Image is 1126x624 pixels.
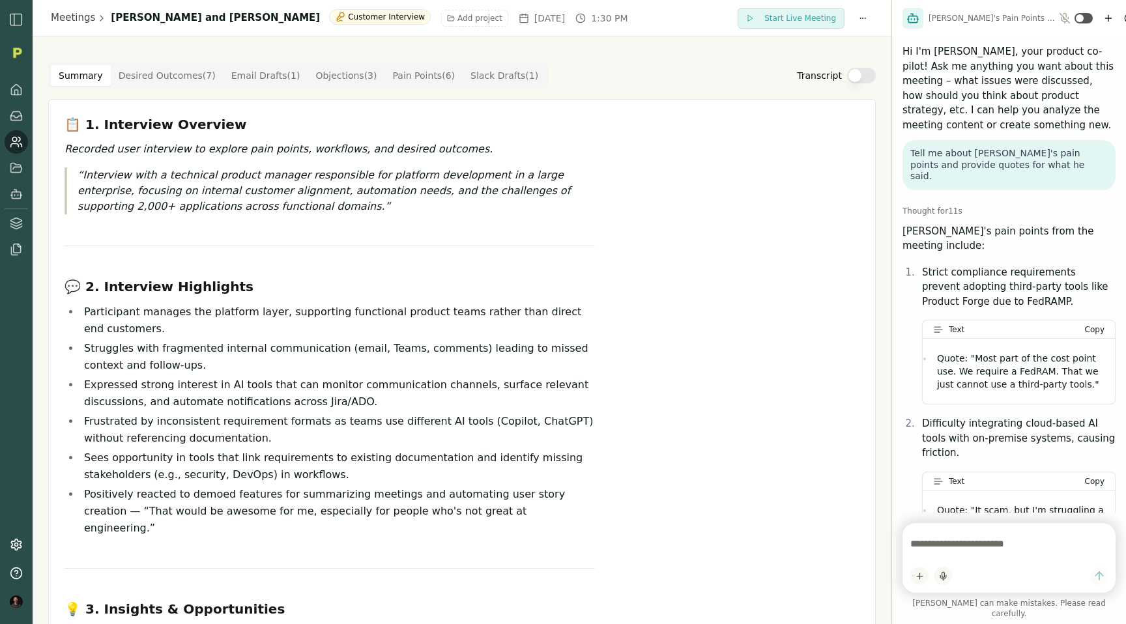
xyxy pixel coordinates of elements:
button: Start Live Meeting [738,8,844,29]
li: Quote: "Most part of the cost point use. We require a FedRAM. That we just cannot use a third-par... [933,352,1104,391]
h3: 💬 2. Interview Highlights [65,277,595,296]
button: Copy [1085,476,1104,487]
em: Recorded user interview to explore pain points, workflows, and desired outcomes. [65,143,493,155]
button: New chat [1101,10,1116,26]
button: Objections ( 3 ) [308,65,384,86]
h1: [PERSON_NAME] and [PERSON_NAME] [111,10,320,25]
button: Copy [1085,324,1104,335]
p: Interview with a technical product manager responsible for platform development in a large enterp... [78,167,595,214]
span: Copy [1085,325,1104,334]
span: [PERSON_NAME] can make mistakes. Please read carefully. [902,598,1116,619]
img: profile [10,595,23,608]
span: Start Live Meeting [764,13,836,23]
span: Add project [457,13,502,23]
button: Add content to chat [910,567,929,585]
p: Difficulty integrating cloud-based AI tools with on-premise systems, causing friction. [922,416,1116,461]
li: Frustrated by inconsistent requirement formats as teams use different AI tools (Copilot, ChatGPT)... [80,413,595,447]
p: Tell me about [PERSON_NAME]'s pain points and provide quotes for what he said. [910,148,1108,182]
li: Positively reacted to demoed features for summarizing meetings and automating user story creation... [80,486,595,537]
li: Sees opportunity in tools that link requirements to existing documentation and identify missing s... [80,449,595,483]
button: Start dictation [934,567,952,585]
span: 1:30 PM [591,12,628,25]
li: Quote: "It scam, but I'm struggling a lot, because a TFAC deal we have on-prem, Copilot in the cl... [933,503,1104,582]
li: Expressed strong interest in AI tools that can monitor communication channels, surface relevant d... [80,376,595,410]
a: Meetings [51,10,95,25]
img: sidebar [8,12,24,27]
button: Send message [1090,567,1108,585]
img: Organization logo [7,43,27,63]
h3: 📋 1. Interview Overview [65,115,595,134]
p: [PERSON_NAME]'s pain points from the meeting include: [902,224,1116,253]
button: Summary [51,65,111,86]
div: Customer Interview [329,9,431,25]
button: Help [5,561,28,585]
button: Pain Points ( 6 ) [385,65,463,86]
p: Strict compliance requirements prevent adopting third-party tools like Product Forge due to FedRAMP. [922,265,1116,309]
span: Copy [1085,477,1104,486]
button: Add project [441,10,508,27]
li: Participant manages the platform layer, supporting functional product teams rather than direct en... [80,304,595,337]
label: Transcript [797,69,842,82]
button: Desired Outcomes ( 7 ) [111,65,224,86]
button: Toggle ambient mode [1075,13,1093,23]
h3: Text [949,476,964,487]
p: Hi I'm [PERSON_NAME], your product co-pilot! Ask me anything you want about this meeting – what i... [902,44,1116,132]
li: Struggles with fragmented internal communication (email, Teams, comments) leading to missed conte... [80,340,595,374]
span: [DATE] [534,12,565,25]
h3: 💡 3. Insights & Opportunities [65,600,595,618]
button: Slack Drafts ( 1 ) [463,65,546,86]
button: Email Drafts ( 1 ) [224,65,308,86]
div: Thought for 11 s [902,206,1116,216]
h3: Text [949,324,964,335]
span: [PERSON_NAME]'s Pain Points and Quotes [929,13,1059,23]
